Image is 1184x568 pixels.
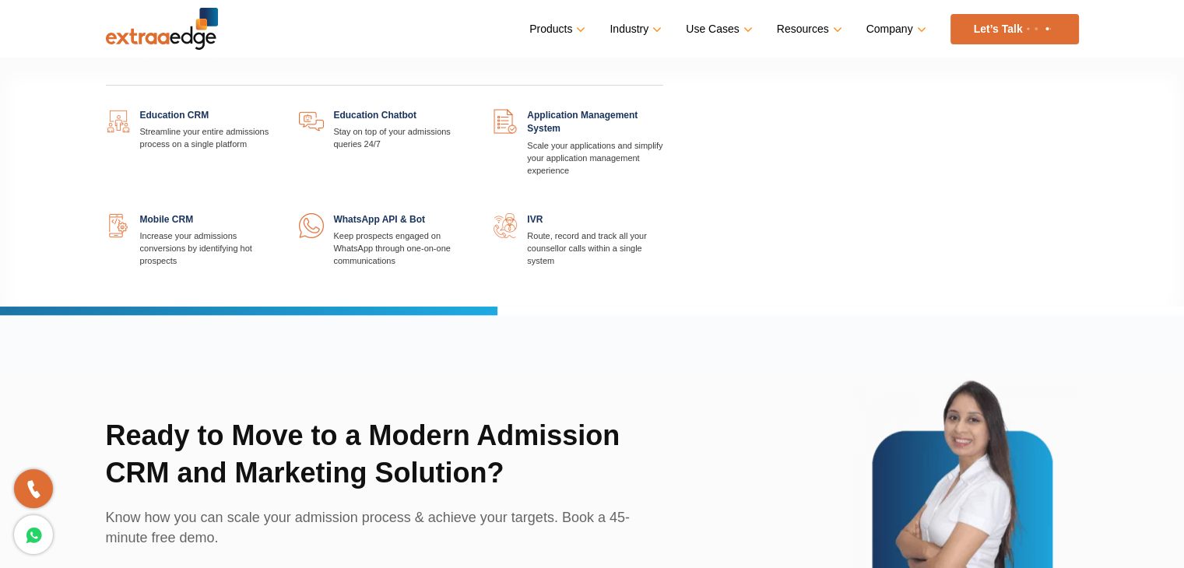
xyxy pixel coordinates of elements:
[950,14,1079,44] a: Let’s Talk
[610,18,659,40] a: Industry
[529,18,582,40] a: Products
[777,18,839,40] a: Resources
[686,18,749,40] a: Use Cases
[866,18,923,40] a: Company
[106,417,670,507] h2: Ready to Move to a Modern Admission CRM and Marketing Solution?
